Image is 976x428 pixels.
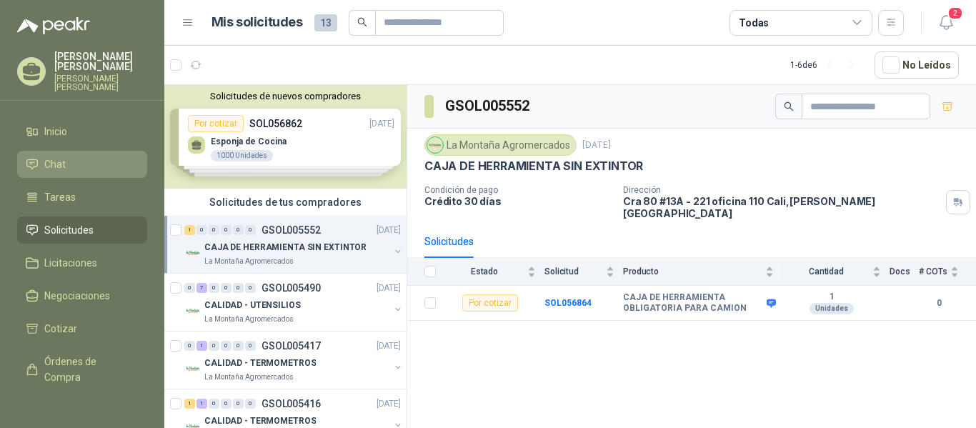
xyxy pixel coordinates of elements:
div: Por cotizar [462,294,518,312]
div: 0 [245,225,256,235]
span: search [784,101,794,111]
div: Solicitudes [424,234,474,249]
div: 0 [245,283,256,293]
div: 0 [233,283,244,293]
th: Estado [444,258,544,286]
div: Solicitudes de nuevos compradoresPor cotizarSOL056862[DATE] Esponja de Cocina1000 UnidadesPor cot... [164,85,407,189]
p: GSOL005552 [262,225,321,235]
p: Crédito 30 días [424,195,612,207]
p: La Montaña Agromercados [204,372,294,383]
img: Logo peakr [17,17,90,34]
p: [DATE] [377,282,401,295]
a: Licitaciones [17,249,147,277]
b: 1 [782,292,881,303]
span: Órdenes de Compra [44,354,134,385]
div: 0 [245,341,256,351]
button: No Leídos [875,51,959,79]
p: [PERSON_NAME] [PERSON_NAME] [54,74,147,91]
a: Órdenes de Compra [17,348,147,391]
a: Inicio [17,118,147,145]
div: 0 [209,341,219,351]
span: Cotizar [44,321,77,337]
b: CAJA DE HERRAMIENTA OBLIGATORIA PARA CAMION [623,292,763,314]
span: Chat [44,156,66,172]
div: 0 [233,399,244,409]
p: La Montaña Agromercados [204,314,294,325]
a: 1 0 0 0 0 0 GSOL005552[DATE] Company LogoCAJA DE HERRAMIENTA SIN EXTINTORLa Montaña Agromercados [184,222,404,267]
div: 0 [184,341,195,351]
p: [DATE] [377,224,401,237]
button: Solicitudes de nuevos compradores [170,91,401,101]
p: GSOL005416 [262,399,321,409]
a: Solicitudes [17,217,147,244]
img: Company Logo [184,302,201,319]
p: CALIDAD - TERMOMETROS [204,357,316,370]
b: 0 [919,297,959,310]
span: Cantidad [782,267,870,277]
div: 1 [184,399,195,409]
a: Negociaciones [17,282,147,309]
p: CALIDAD - TERMOMETROS [204,414,316,428]
th: # COTs [919,258,976,286]
div: 1 [184,225,195,235]
div: 0 [233,341,244,351]
span: 2 [947,6,963,20]
div: Unidades [810,303,854,314]
div: La Montaña Agromercados [424,134,577,156]
div: 0 [209,399,219,409]
span: Solicitud [544,267,603,277]
p: Cra 80 #13A - 221 oficina 110 Cali , [PERSON_NAME][GEOGRAPHIC_DATA] [623,195,940,219]
p: CAJA DE HERRAMIENTA SIN EXTINTOR [204,241,367,254]
h1: Mis solicitudes [211,12,303,33]
div: 0 [221,283,231,293]
p: Dirección [623,185,940,195]
span: Licitaciones [44,255,97,271]
div: 0 [209,225,219,235]
div: 1 [196,399,207,409]
div: 1 - 6 de 6 [790,54,863,76]
div: Solicitudes de tus compradores [164,189,407,216]
p: [PERSON_NAME] [PERSON_NAME] [54,51,147,71]
a: SOL056864 [544,298,592,308]
a: 0 1 0 0 0 0 GSOL005417[DATE] Company LogoCALIDAD - TERMOMETROSLa Montaña Agromercados [184,337,404,383]
span: Tareas [44,189,76,205]
div: 0 [245,399,256,409]
span: 13 [314,14,337,31]
span: Inicio [44,124,67,139]
p: Condición de pago [424,185,612,195]
div: 0 [184,283,195,293]
img: Company Logo [427,137,443,153]
p: [DATE] [582,139,611,152]
div: 0 [233,225,244,235]
img: Company Logo [184,244,201,262]
div: 1 [196,341,207,351]
p: GSOL005417 [262,341,321,351]
span: Negociaciones [44,288,110,304]
div: 7 [196,283,207,293]
h3: GSOL005552 [445,95,532,117]
p: CALIDAD - UTENSILIOS [204,299,301,312]
a: Chat [17,151,147,178]
th: Cantidad [782,258,890,286]
div: 0 [196,225,207,235]
th: Solicitud [544,258,623,286]
div: Todas [739,15,769,31]
span: # COTs [919,267,947,277]
span: search [357,17,367,27]
button: 2 [933,10,959,36]
div: 0 [209,283,219,293]
div: 0 [221,225,231,235]
p: GSOL005490 [262,283,321,293]
p: [DATE] [377,339,401,353]
p: [DATE] [377,397,401,411]
span: Solicitudes [44,222,94,238]
span: Estado [444,267,524,277]
img: Company Logo [184,360,201,377]
span: Producto [623,267,762,277]
th: Producto [623,258,782,286]
a: 0 7 0 0 0 0 GSOL005490[DATE] Company LogoCALIDAD - UTENSILIOSLa Montaña Agromercados [184,279,404,325]
p: La Montaña Agromercados [204,256,294,267]
th: Docs [890,258,919,286]
div: 0 [221,341,231,351]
